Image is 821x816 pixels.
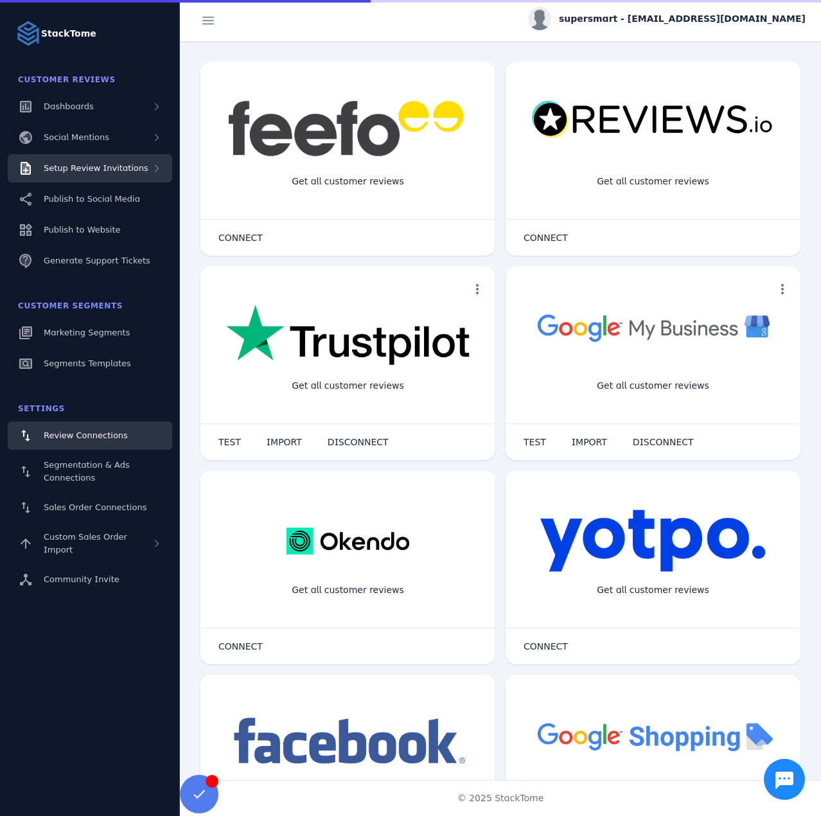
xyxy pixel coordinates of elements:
[206,225,276,251] button: CONNECT
[770,276,795,302] button: more
[218,642,263,651] span: CONNECT
[281,164,414,199] div: Get all customer reviews
[528,7,806,30] button: supersmart - [EMAIL_ADDRESS][DOMAIN_NAME]
[587,369,719,403] div: Get all customer reviews
[464,276,490,302] button: more
[44,163,148,173] span: Setup Review Invitations
[44,532,127,554] span: Custom Sales Order Import
[528,7,551,30] img: profile.jpg
[577,777,728,812] div: Import Products from Google
[540,509,766,573] img: yotpo.png
[531,100,775,139] img: reviewsio.svg
[8,185,172,213] a: Publish to Social Media
[8,493,172,522] a: Sales Order Connections
[524,233,568,242] span: CONNECT
[281,573,414,607] div: Get all customer reviews
[8,421,172,450] a: Review Connections
[226,100,470,157] img: feefo.png
[267,438,302,447] span: IMPORT
[226,305,470,368] img: trustpilot.png
[44,460,130,483] span: Segmentation & Ads Connections
[287,509,409,573] img: okendo.webp
[524,438,546,447] span: TEST
[44,132,109,142] span: Social Mentions
[41,27,96,40] strong: StackTome
[44,328,130,337] span: Marketing Segments
[8,247,172,275] a: Generate Support Tickets
[18,301,123,310] span: Customer Segments
[572,438,607,447] span: IMPORT
[8,452,172,491] a: Segmentation & Ads Connections
[44,359,131,368] span: Segments Templates
[511,225,581,251] button: CONNECT
[457,792,544,805] span: © 2025 StackTome
[44,574,119,584] span: Community Invite
[315,429,402,455] button: DISCONNECT
[281,369,414,403] div: Get all customer reviews
[15,21,41,46] img: Logo image
[587,164,719,199] div: Get all customer reviews
[44,430,128,440] span: Review Connections
[511,634,581,659] button: CONNECT
[531,305,775,350] img: googlebusiness.png
[587,573,719,607] div: Get all customer reviews
[18,404,65,413] span: Settings
[218,438,241,447] span: TEST
[206,634,276,659] button: CONNECT
[559,12,806,26] span: supersmart - [EMAIL_ADDRESS][DOMAIN_NAME]
[44,502,146,512] span: Sales Order Connections
[218,233,263,242] span: CONNECT
[633,438,694,447] span: DISCONNECT
[524,642,568,651] span: CONNECT
[559,429,620,455] button: IMPORT
[8,216,172,244] a: Publish to Website
[44,194,140,204] span: Publish to Social Media
[206,429,254,455] button: TEST
[44,256,150,265] span: Generate Support Tickets
[44,225,120,235] span: Publish to Website
[328,438,389,447] span: DISCONNECT
[531,713,775,759] img: googleshopping.png
[8,565,172,594] a: Community Invite
[8,319,172,347] a: Marketing Segments
[8,350,172,378] a: Segments Templates
[620,429,707,455] button: DISCONNECT
[511,429,559,455] button: TEST
[254,429,315,455] button: IMPORT
[18,75,116,84] span: Customer Reviews
[44,102,94,111] span: Dashboards
[226,713,470,770] img: facebook.png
